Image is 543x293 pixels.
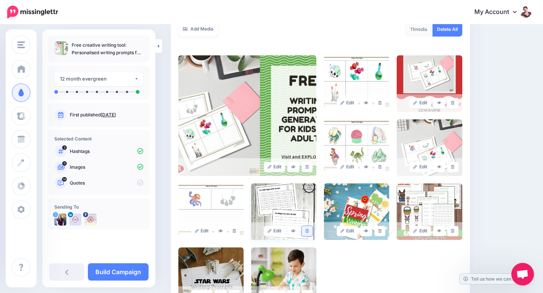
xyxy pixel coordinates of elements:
img: menu.png [17,41,25,48]
div: media [405,22,433,37]
img: 06a58167897d98f5cc4512f3f4a327a7_large.jpg [178,55,316,176]
p: First published [70,111,143,118]
a: Edit [337,162,358,172]
a: Open chat [511,263,534,285]
img: 7355e18f2b013ed4fc559004386dd220_large.jpg [178,183,244,240]
h4: Selected Content [54,136,143,142]
button: 12 month evergreen [54,72,143,86]
a: Edit [191,226,213,236]
a: Edit [337,226,358,236]
img: Missinglettr [7,6,58,18]
img: 4d56ec3ecb57fcfb257f530dfb7c4f60_large.jpg [397,55,462,112]
p: Quotes [70,180,143,186]
a: Edit [410,98,431,108]
a: My Account [467,3,532,21]
img: user_default_image.png [69,214,81,226]
img: f00bcc8d96aaa6fce0a2705c1318eacd_large.jpg [397,183,462,240]
p: Images [70,164,143,171]
a: Edit [410,226,431,236]
p: Free creative writing tool: Personalised writing prompts for kids and adults everywhere [72,41,143,56]
a: Edit [410,162,431,172]
a: Tell us how we can improve [460,274,534,284]
a: Edit [264,226,285,236]
a: Edit [264,162,285,172]
span: 11 [410,26,414,32]
span: 11 [62,161,67,166]
p: Hashtags [70,148,143,155]
img: 471100_432421733468987_1169340944_o-bsa85083.jpg [84,214,97,226]
h4: Sending To [54,204,143,210]
img: e05285507ce5619109936f7239773789_large.jpg [397,119,462,176]
img: rDRTfImP-5295.jpg [54,214,66,226]
a: [DATE] [101,112,116,118]
span: 3 [62,145,67,150]
a: Edit [337,98,358,108]
img: 06a58167897d98f5cc4512f3f4a327a7_thumb.jpg [54,41,68,55]
a: Add Media [178,22,218,37]
img: 0f818e94ac84d6fa1b4f1d7b1ae915ac_large.jpg [324,119,389,176]
img: 5e974b254a1128177f5b892752534b56_large.jpg [324,183,389,240]
div: 12 month evergreen [60,75,134,83]
img: e2efeee5505be420195a325c8620f5db_large.jpg [324,55,389,112]
span: 14 [62,177,67,182]
img: 5f7599c8e69a996f7c13eb9aa1a85e23_large.jpg [251,183,316,240]
a: Delete All [433,22,462,37]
